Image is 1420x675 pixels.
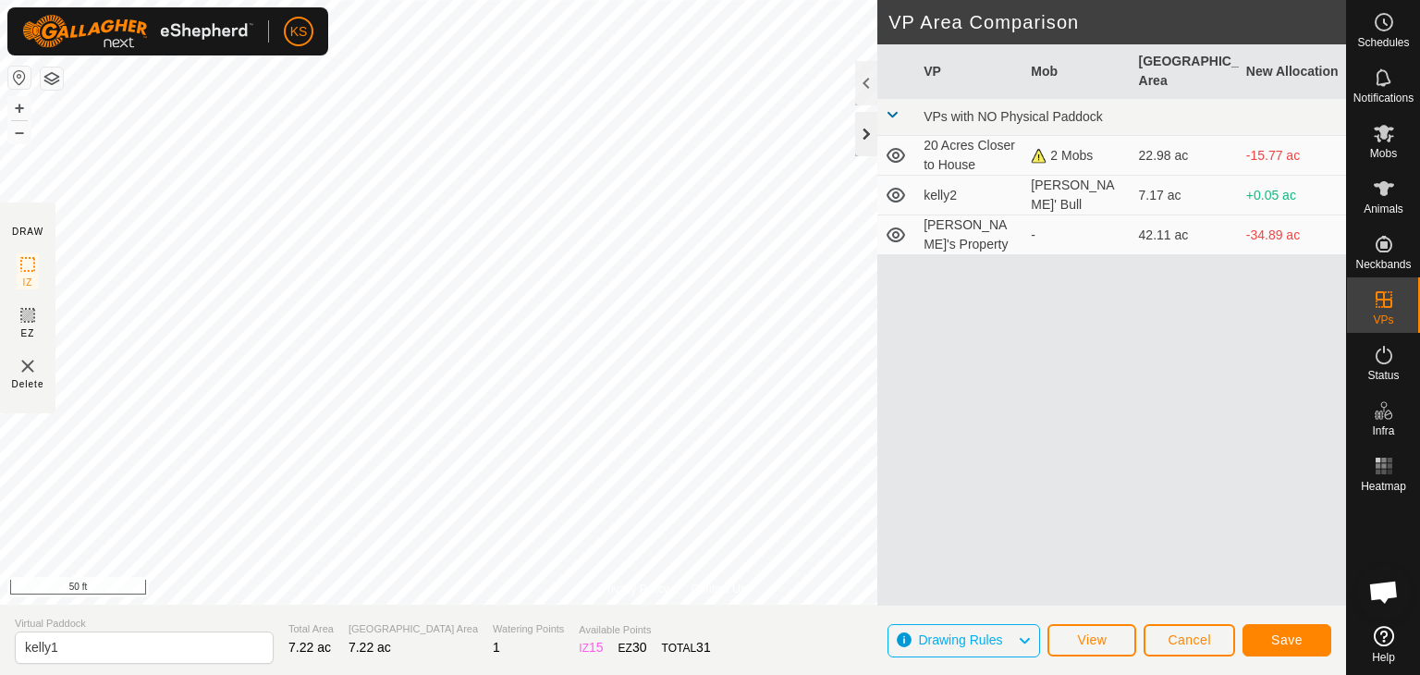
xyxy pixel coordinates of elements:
span: Mobs [1370,148,1397,159]
button: – [8,121,31,143]
button: Map Layers [41,67,63,90]
span: Virtual Paddock [15,616,274,632]
button: + [8,97,31,119]
td: -34.89 ac [1239,215,1346,255]
button: Cancel [1144,624,1235,657]
td: 22.98 ac [1132,136,1239,176]
button: Reset Map [8,67,31,89]
td: -15.77 ac [1239,136,1346,176]
span: Infra [1372,425,1394,436]
button: Save [1242,624,1331,657]
span: Help [1372,652,1395,663]
span: Available Points [579,622,710,638]
div: [PERSON_NAME]' Bull [1031,176,1123,215]
span: Watering Points [493,621,564,637]
span: Delete [12,377,44,391]
span: Status [1367,370,1399,381]
span: Save [1271,632,1303,647]
span: IZ [23,276,33,289]
span: VPs with NO Physical Paddock [924,109,1103,124]
span: KS [290,22,308,42]
span: Neckbands [1355,259,1411,270]
td: +0.05 ac [1239,176,1346,215]
th: [GEOGRAPHIC_DATA] Area [1132,44,1239,99]
span: 7.22 ac [349,640,391,655]
td: 42.11 ac [1132,215,1239,255]
span: Heatmap [1361,481,1406,492]
span: 30 [632,640,647,655]
span: 7.22 ac [288,640,331,655]
div: IZ [579,638,603,657]
span: Schedules [1357,37,1409,48]
div: EZ [618,638,647,657]
a: Privacy Policy [600,581,669,597]
div: DRAW [12,225,43,239]
span: Cancel [1168,632,1211,647]
th: VP [916,44,1023,99]
a: Contact Us [692,581,746,597]
button: View [1047,624,1136,657]
span: EZ [21,326,35,340]
span: 15 [589,640,604,655]
td: [PERSON_NAME]'s Property [916,215,1023,255]
span: Animals [1364,203,1403,215]
img: VP [17,355,39,377]
div: 2 Mobs [1031,146,1123,166]
span: View [1077,632,1107,647]
div: - [1031,226,1123,245]
th: Mob [1023,44,1131,99]
span: 1 [493,640,500,655]
td: kelly2 [916,176,1023,215]
span: Notifications [1353,92,1414,104]
td: 7.17 ac [1132,176,1239,215]
span: Drawing Rules [918,632,1002,647]
span: 31 [696,640,711,655]
div: Open chat [1356,564,1412,620]
h2: VP Area Comparison [888,11,1346,33]
div: TOTAL [662,638,711,657]
a: Help [1347,619,1420,670]
th: New Allocation [1239,44,1346,99]
img: Gallagher Logo [22,15,253,48]
span: Total Area [288,621,334,637]
span: [GEOGRAPHIC_DATA] Area [349,621,478,637]
span: VPs [1373,314,1393,325]
td: 20 Acres Closer to House [916,136,1023,176]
